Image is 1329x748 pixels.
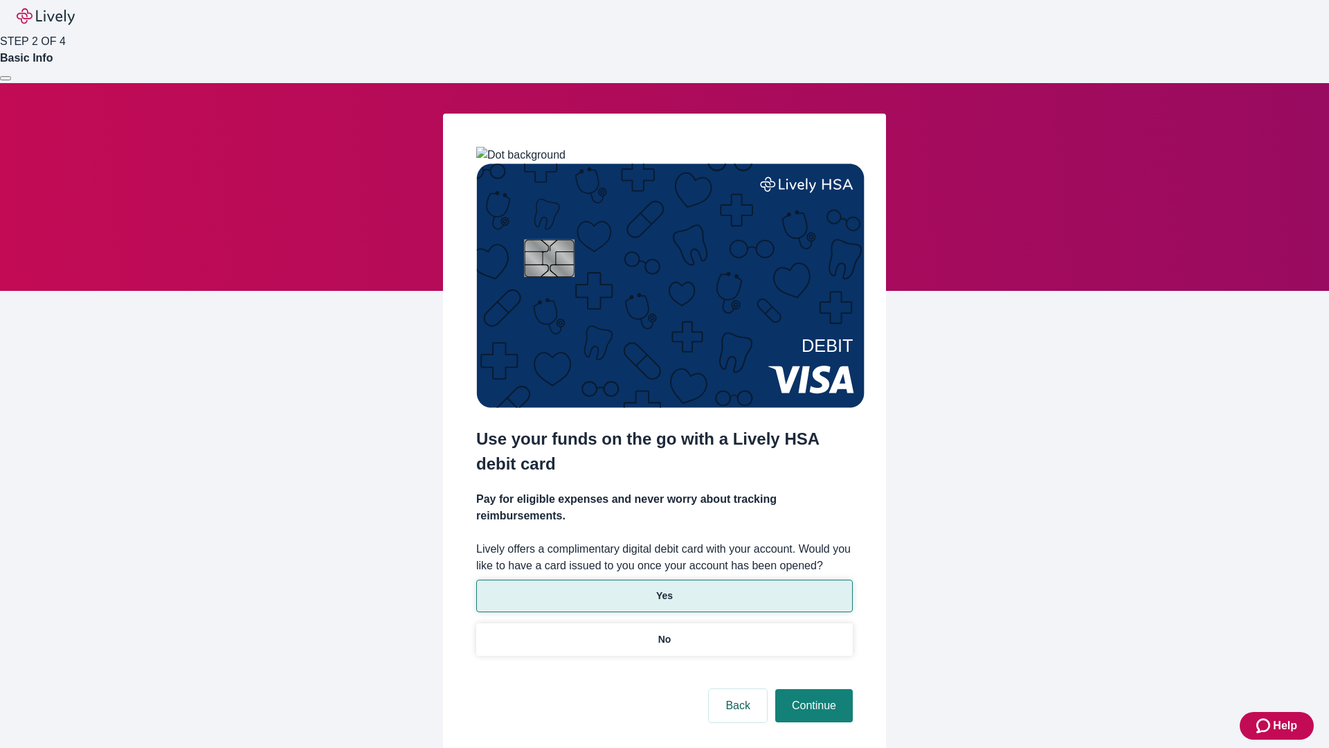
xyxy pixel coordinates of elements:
[476,580,853,612] button: Yes
[658,632,671,647] p: No
[476,147,566,163] img: Dot background
[1256,718,1273,734] svg: Zendesk support icon
[1273,718,1297,734] span: Help
[709,689,767,722] button: Back
[476,163,865,408] img: Debit card
[476,623,853,656] button: No
[775,689,853,722] button: Continue
[1240,712,1314,740] button: Zendesk support iconHelp
[476,427,853,477] h2: Use your funds on the go with a Lively HSA debit card
[17,8,75,25] img: Lively
[476,491,853,524] h4: Pay for eligible expenses and never worry about tracking reimbursements.
[656,589,673,603] p: Yes
[476,541,853,574] label: Lively offers a complimentary digital debit card with your account. Would you like to have a card...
